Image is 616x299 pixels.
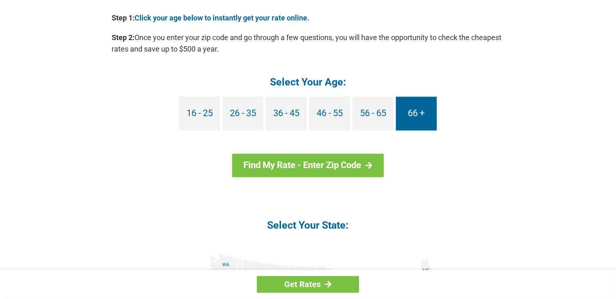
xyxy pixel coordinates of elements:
[112,218,504,232] h4: Select Your State:
[179,97,220,131] a: 16 - 25
[309,97,350,131] a: 46 - 55
[135,13,309,22] a: Click your age below to instantly get your rate online.
[232,154,384,178] a: Find My Rate - Enter Zip Code
[112,32,504,55] p: Once you enter your zip code and go through a few questions, you will have the opportunity to che...
[266,97,307,131] a: 36 - 45
[353,97,393,131] a: 56 - 65
[112,13,135,22] b: Step 1:
[396,97,437,131] a: 66 +
[257,276,359,293] a: Get Rates
[112,75,504,89] h4: Select Your Age:
[223,97,263,131] a: 26 - 35
[112,33,135,42] b: Step 2:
